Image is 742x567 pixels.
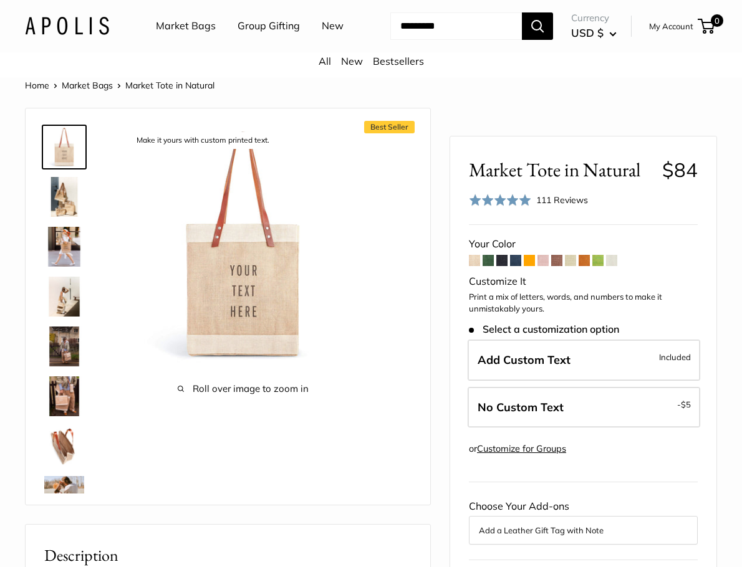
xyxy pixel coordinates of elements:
img: Market Tote in Natural [44,476,84,516]
a: description_Effortless style that elevates every moment [42,274,87,319]
span: Roll over image to zoom in [125,380,361,398]
span: Market Tote in Natural [125,80,214,91]
span: 111 Reviews [536,194,588,206]
label: Add Custom Text [468,340,700,381]
span: Included [659,350,691,364]
a: 0 [699,19,715,34]
img: description_Make it yours with custom printed text. [44,127,84,167]
button: Search [522,12,553,40]
img: description_The Original Market bag in its 4 native styles [44,177,84,217]
span: $84 [662,158,698,182]
div: Customize It [469,272,698,291]
div: Make it yours with custom printed text. [130,132,276,149]
a: Market Tote in Natural [42,474,87,518]
a: New [341,55,363,67]
a: Market Bags [156,17,216,36]
img: description_Make it yours with custom printed text. [125,127,361,363]
a: Market Tote in Natural [42,374,87,419]
button: USD $ [571,23,617,43]
img: description_Effortless style that elevates every moment [44,277,84,317]
a: description_Make it yours with custom printed text. [42,125,87,169]
button: Add a Leather Gift Tag with Note [479,523,688,538]
a: My Account [649,19,693,34]
a: description_Water resistant inner liner. [42,424,87,469]
img: Market Tote in Natural [44,227,84,267]
span: Currency [571,9,617,27]
span: $5 [681,399,691,409]
span: - [677,397,691,412]
a: All [319,55,331,67]
span: USD $ [571,26,604,39]
nav: Breadcrumb [25,77,214,93]
span: Best Seller [364,121,415,133]
a: Market Bags [62,80,113,91]
a: Home [25,80,49,91]
span: Market Tote in Natural [469,158,653,181]
a: Customize for Groups [477,443,566,454]
a: description_The Original Market bag in its 4 native styles [42,174,87,219]
a: Market Tote in Natural [42,224,87,269]
img: Market Tote in Natural [44,376,84,416]
a: New [322,17,344,36]
img: Market Tote in Natural [44,326,84,366]
span: 0 [711,14,723,27]
p: Print a mix of letters, words, and numbers to make it unmistakably yours. [469,291,698,315]
span: Add Custom Text [478,353,571,367]
div: Choose Your Add-ons [469,497,698,545]
a: Bestsellers [373,55,424,67]
input: Search... [390,12,522,40]
div: or [469,441,566,457]
img: description_Water resistant inner liner. [44,426,84,466]
label: Leave Blank [468,387,700,428]
div: Your Color [469,235,698,254]
a: Group Gifting [238,17,300,36]
a: Market Tote in Natural [42,324,87,369]
span: No Custom Text [478,400,564,414]
span: Select a customization option [469,323,619,335]
img: Apolis [25,17,109,35]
